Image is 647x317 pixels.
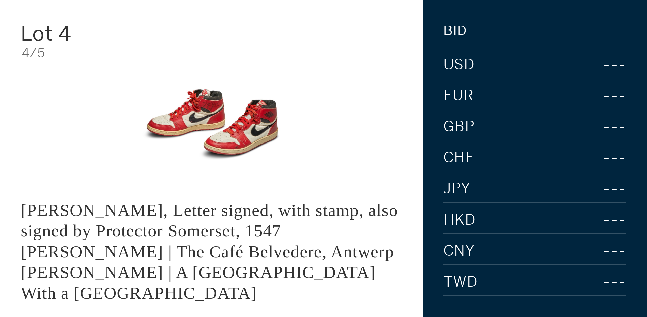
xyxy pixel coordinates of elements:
span: JPY [443,181,471,196]
div: --- [574,272,626,292]
div: --- [584,85,626,106]
img: King Edward VI, Letter signed, with stamp, also signed by Protector Somerset, 1547 LOUIS VAN ENGE... [129,70,293,179]
div: --- [557,178,626,199]
span: USD [443,57,475,72]
span: GBP [443,119,475,134]
div: --- [585,116,626,137]
div: 4/5 [22,46,402,59]
span: CHF [443,150,474,165]
span: EUR [443,88,474,103]
span: HKD [443,213,476,227]
div: --- [578,210,626,230]
div: --- [561,54,626,75]
div: --- [575,241,626,261]
div: Bid [443,24,467,37]
div: --- [586,147,626,168]
span: TWD [443,275,478,289]
div: Lot 4 [21,23,148,44]
span: CNY [443,244,475,258]
div: [PERSON_NAME], Letter signed, with stamp, also signed by Protector Somerset, 1547 [PERSON_NAME] |... [21,200,398,303]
